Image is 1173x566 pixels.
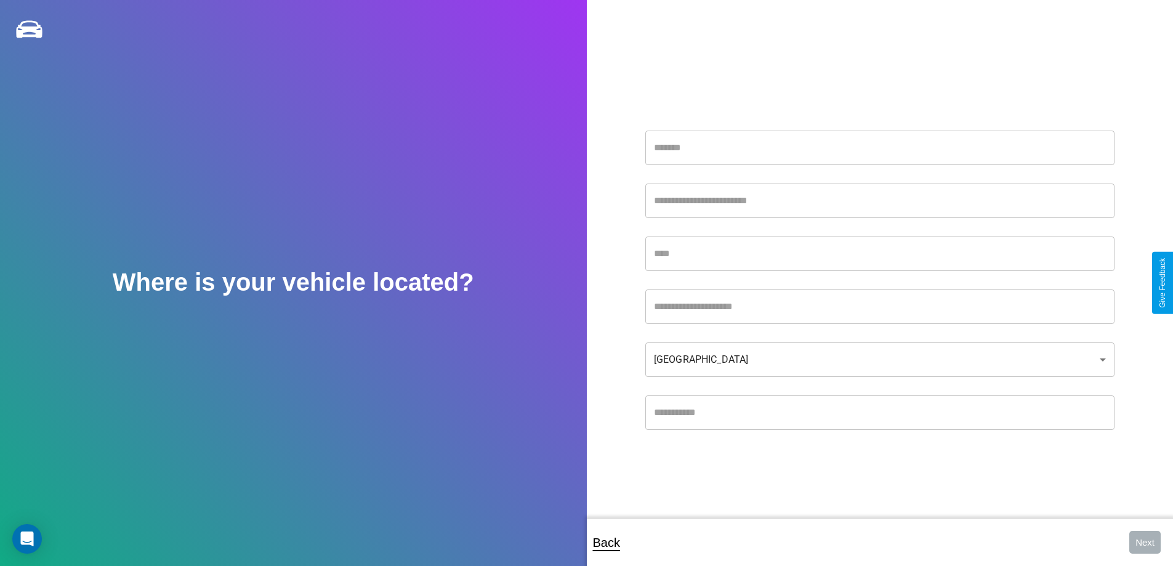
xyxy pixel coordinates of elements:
[1158,258,1167,308] div: Give Feedback
[1129,531,1161,554] button: Next
[645,342,1115,377] div: [GEOGRAPHIC_DATA]
[12,524,42,554] div: Open Intercom Messenger
[593,532,620,554] p: Back
[113,269,474,296] h2: Where is your vehicle located?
